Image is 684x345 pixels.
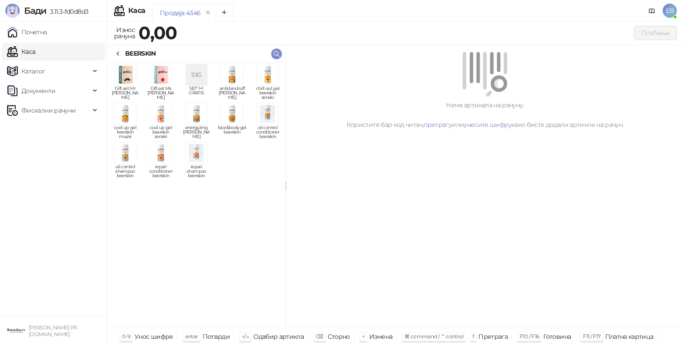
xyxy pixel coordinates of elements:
div: S1G [186,64,207,85]
img: Logo [5,4,20,18]
a: Каса [7,43,35,61]
span: Документи [21,82,55,100]
span: oil control shampoo beerskin [111,165,139,178]
div: BEERSKIN [125,49,156,58]
span: enter [185,333,198,340]
div: Платна картица [605,331,654,342]
img: Slika [186,142,207,164]
img: Slika [221,103,243,125]
span: cool up gel beerskin muski [111,126,139,139]
span: Gift set Ms [PERSON_NAME] [147,86,175,100]
span: ⌫ [316,333,323,340]
span: energyzing [PERSON_NAME] [182,126,211,139]
a: претрагу [423,121,452,129]
img: Slika [114,103,136,125]
span: F10 / F16 [520,333,539,340]
span: repair shampoo beerskin [182,165,211,178]
img: Slika [150,103,171,125]
a: унесите шифру [464,121,512,129]
button: Плаћање [634,26,677,40]
span: F11 / F17 [583,333,600,340]
span: f [472,333,474,340]
div: Измена [369,331,392,342]
img: Slika [150,142,171,164]
span: repair conditioner beerskin [147,165,175,178]
img: Slika [150,64,171,85]
div: Одабир артикла [253,331,304,342]
span: + [362,333,365,340]
img: Slika [257,103,278,125]
span: SET 1+1 GRATIS [182,86,211,100]
div: Претрага [478,331,508,342]
span: antidandruff [PERSON_NAME] [218,86,246,100]
div: Потврди [203,331,230,342]
span: Gift set Mr [PERSON_NAME] [111,86,139,100]
span: chill out gel beerskin zenski [253,86,282,100]
button: remove [202,9,214,16]
span: EB [663,4,677,18]
span: ↑/↓ [242,333,249,340]
div: Нема артикала на рачуну. Користите бар код читач, или како бисте додали артикле на рачун. [297,100,673,130]
div: Продаја 4346 [160,8,200,18]
span: ⌘ command / ⌃ control [404,333,464,340]
small: [PERSON_NAME] PR [DOMAIN_NAME] [28,325,77,337]
div: grid [107,62,285,328]
div: Сторно [328,331,350,342]
div: Каса [128,7,145,14]
img: Slika [114,64,136,85]
img: Slika [257,64,278,85]
img: Slika [221,64,243,85]
a: Документација [645,4,659,18]
img: 64x64-companyLogo-0e2e8aaa-0bd2-431b-8613-6e3c65811325.png [7,322,25,340]
span: cool up gel beerskin zenski [147,126,175,139]
span: Каталог [21,62,45,80]
div: Готовина [543,331,571,342]
span: 0-9 [122,333,130,340]
div: Износ рачуна [112,24,137,42]
span: Фискални рачуни [21,101,76,119]
span: Бади [24,5,46,16]
img: Slika [186,103,207,125]
span: oil control conditioner beerskin [253,126,282,139]
span: 3.11.3-fd0d8d3 [46,8,88,16]
div: Унос шифре [134,331,173,342]
strong: 0,00 [138,22,177,44]
span: face&body gel beerskin [218,126,246,139]
img: Slika [114,142,136,164]
button: Add tab [216,4,233,21]
a: Почетна [7,23,47,41]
